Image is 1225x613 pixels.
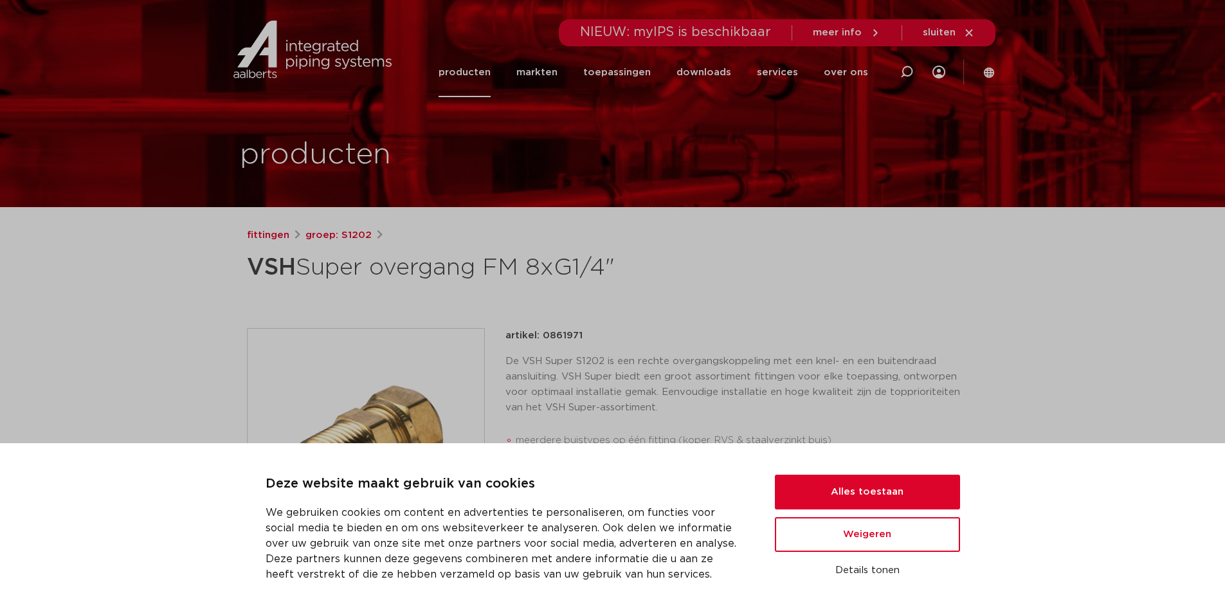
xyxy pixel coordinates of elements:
h1: producten [240,134,391,176]
a: markten [516,48,558,97]
span: NIEUW: myIPS is beschikbaar [580,26,771,39]
span: meer info [813,28,862,37]
button: Details tonen [775,560,960,581]
button: Alles toestaan [775,475,960,509]
span: sluiten [923,28,956,37]
p: De VSH Super S1202 is een rechte overgangskoppeling met een knel- en een buitendraad aansluiting.... [505,354,979,416]
a: sluiten [923,27,975,39]
a: downloads [676,48,731,97]
nav: Menu [439,48,868,97]
strong: VSH [247,256,296,279]
button: Weigeren [775,517,960,552]
p: Deze website maakt gebruik van cookies [266,474,744,495]
li: meerdere buistypes op één fitting (koper, RVS & staalverzinkt buis) [516,430,979,451]
a: meer info [813,27,881,39]
a: producten [439,48,491,97]
p: artikel: 0861971 [505,328,583,343]
a: toepassingen [583,48,651,97]
img: Product Image for VSH Super overgang FM 8xG1/4" [248,329,484,565]
a: groep: S1202 [305,228,372,243]
a: services [757,48,798,97]
h1: Super overgang FM 8xG1/4" [247,248,730,287]
a: over ons [824,48,868,97]
a: fittingen [247,228,289,243]
p: We gebruiken cookies om content en advertenties te personaliseren, om functies voor social media ... [266,505,744,582]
